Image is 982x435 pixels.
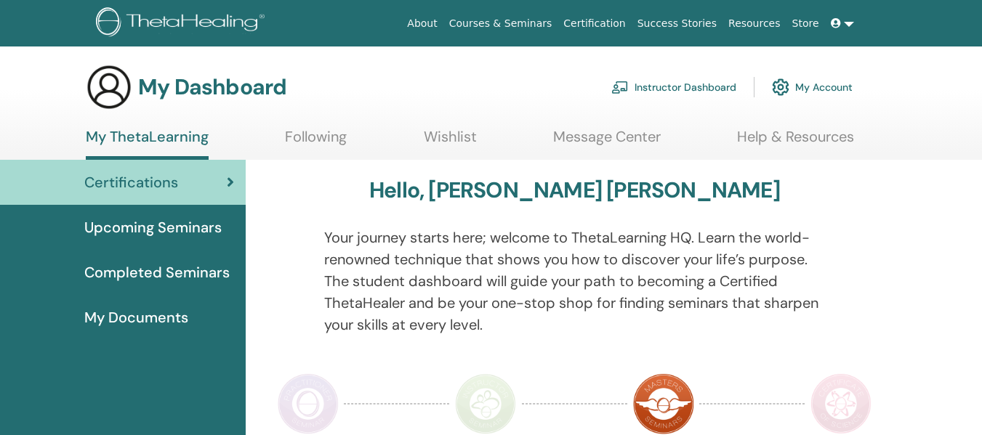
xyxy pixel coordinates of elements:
img: Certificate of Science [810,373,872,434]
a: Success Stories [632,10,723,37]
h3: My Dashboard [138,74,286,100]
img: Practitioner [278,373,339,434]
p: Your journey starts here; welcome to ThetaLearning HQ. Learn the world-renowned technique that sh... [324,227,825,336]
img: logo.png [96,7,270,40]
a: About [401,10,443,37]
a: Instructor Dashboard [611,71,736,103]
img: Master [633,373,694,434]
a: Certification [558,10,631,37]
span: My Documents [84,306,188,328]
a: Courses & Seminars [443,10,558,37]
span: Completed Seminars [84,261,230,283]
a: Following [285,128,347,156]
a: Resources [723,10,786,37]
a: Help & Resources [737,128,854,156]
a: My Account [772,71,853,103]
a: Message Center [553,128,661,156]
img: generic-user-icon.jpg [86,64,132,110]
a: My ThetaLearning [86,128,209,160]
img: chalkboard-teacher.svg [611,81,629,94]
img: cog.svg [772,75,789,99]
span: Certifications [84,171,178,193]
img: Instructor [455,373,516,434]
a: Store [786,10,825,37]
h3: Hello, [PERSON_NAME] [PERSON_NAME] [369,177,780,203]
a: Wishlist [424,128,477,156]
span: Upcoming Seminars [84,216,222,238]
